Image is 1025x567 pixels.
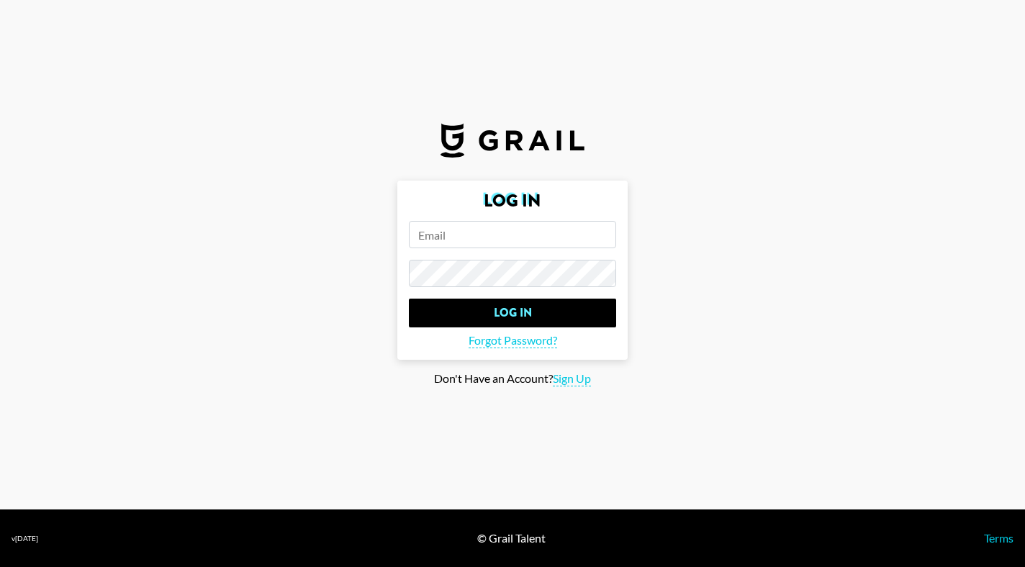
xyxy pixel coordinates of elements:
[12,371,1013,386] div: Don't Have an Account?
[12,534,38,543] div: v [DATE]
[477,531,546,545] div: © Grail Talent
[441,123,584,158] img: Grail Talent Logo
[409,299,616,327] input: Log In
[984,531,1013,545] a: Terms
[409,192,616,209] h2: Log In
[409,221,616,248] input: Email
[469,333,557,348] span: Forgot Password?
[553,371,591,386] span: Sign Up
